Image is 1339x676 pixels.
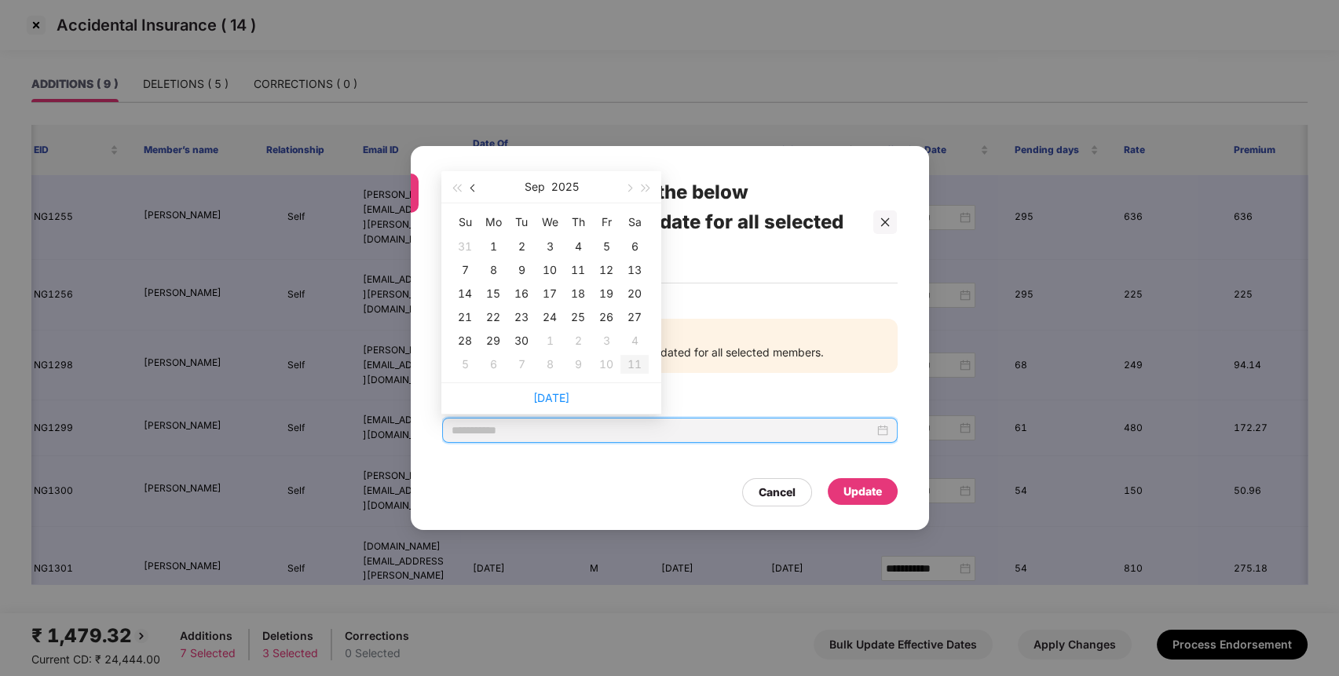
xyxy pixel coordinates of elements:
button: 2025 [551,171,579,203]
td: 2025-10-03 [592,329,620,353]
th: Th [564,210,592,235]
th: Su [451,210,479,235]
td: 2025-09-30 [507,329,536,353]
div: 22 [484,308,503,327]
div: 3 [597,331,616,350]
td: 2025-09-20 [620,282,649,305]
td: 2025-09-16 [507,282,536,305]
div: 10 [597,355,616,374]
div: 7 [455,261,474,280]
div: 12 [597,261,616,280]
div: 25 [569,308,587,327]
td: 2025-09-04 [564,235,592,258]
td: 2025-09-21 [451,305,479,329]
div: 23 [512,308,531,327]
td: 2025-10-04 [620,329,649,353]
td: 2025-09-27 [620,305,649,329]
td: 2025-10-02 [564,329,592,353]
div: 8 [484,261,503,280]
td: 2025-09-07 [451,258,479,282]
td: 2025-10-06 [479,353,507,376]
div: 13 [625,261,644,280]
div: 21 [455,308,474,327]
td: 2025-08-31 [451,235,479,258]
th: Sa [620,210,649,235]
div: 8 [540,355,559,374]
div: 2 [569,331,587,350]
td: 2025-10-07 [507,353,536,376]
div: 30 [512,331,531,350]
td: 2025-09-10 [536,258,564,282]
td: 2025-09-02 [507,235,536,258]
div: 26 [597,308,616,327]
div: 14 [455,284,474,303]
div: 9 [512,261,531,280]
td: 2025-09-23 [507,305,536,329]
td: 2025-10-08 [536,353,564,376]
td: 2025-09-12 [592,258,620,282]
td: 2025-09-06 [620,235,649,258]
div: 6 [484,355,503,374]
td: 2025-09-05 [592,235,620,258]
td: 2025-09-24 [536,305,564,329]
div: 4 [625,331,644,350]
td: 2025-10-05 [451,353,479,376]
td: 2025-10-10 [592,353,620,376]
td: 2025-09-17 [536,282,564,305]
td: 2025-09-15 [479,282,507,305]
div: 31 [455,237,474,256]
div: 20 [625,284,644,303]
span: close [880,217,891,228]
div: 28 [455,331,474,350]
div: 16 [512,284,531,303]
td: 2025-10-09 [564,353,592,376]
div: 4 [569,237,587,256]
div: 19 [597,284,616,303]
th: Mo [479,210,507,235]
div: 1 [484,237,503,256]
div: 7 [512,355,531,374]
div: 2 [512,237,531,256]
div: Are you sure to update the below Endorsement Effective date for all selected members? [442,162,860,282]
div: 11 [569,261,587,280]
div: 10 [540,261,559,280]
a: [DATE] [533,391,569,404]
td: 2025-09-13 [620,258,649,282]
th: Fr [592,210,620,235]
div: 5 [455,355,474,374]
td: 2025-09-18 [564,282,592,305]
td: 2025-09-01 [479,235,507,258]
div: 27 [625,308,644,327]
div: 9 [569,355,587,374]
td: 2025-09-29 [479,329,507,353]
td: 2025-09-09 [507,258,536,282]
td: 2025-09-28 [451,329,479,353]
div: 3 [540,237,559,256]
div: Cancel [759,484,796,501]
td: 2025-09-08 [479,258,507,282]
div: 5 [597,237,616,256]
p: The date selected below will be updated for all selected members. [458,344,890,361]
td: 2025-09-25 [564,305,592,329]
td: 2025-09-22 [479,305,507,329]
td: 2025-09-19 [592,282,620,305]
td: 2025-09-11 [564,258,592,282]
div: 17 [540,284,559,303]
div: Update [843,483,882,500]
div: 29 [484,331,503,350]
td: 2025-09-26 [592,305,620,329]
span: Endorsement Effective Date [442,400,898,418]
div: 6 [625,237,644,256]
button: Sep [525,171,545,203]
div: 1 [540,331,559,350]
td: 2025-09-14 [451,282,479,305]
td: 2025-09-03 [536,235,564,258]
div: 18 [569,284,587,303]
th: We [536,210,564,235]
td: 2025-10-01 [536,329,564,353]
th: Tu [507,210,536,235]
div: 15 [484,284,503,303]
div: 24 [540,308,559,327]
